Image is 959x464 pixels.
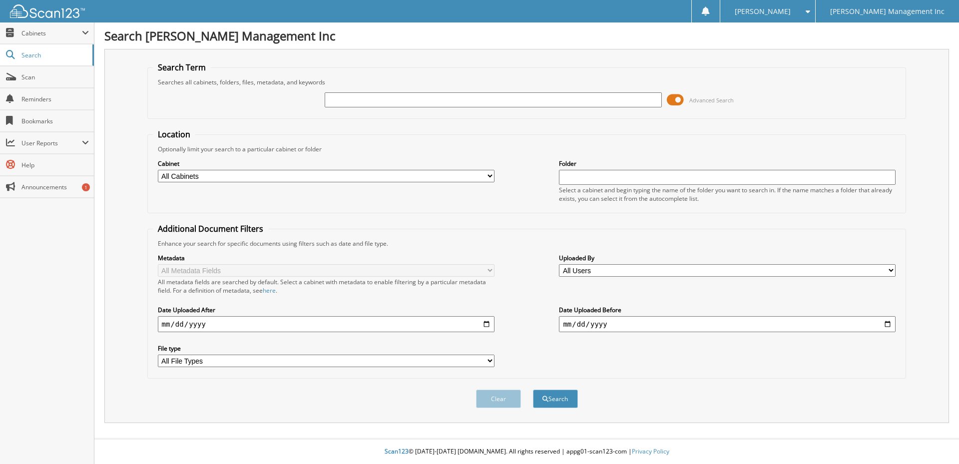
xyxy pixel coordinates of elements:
[158,316,494,332] input: start
[158,306,494,314] label: Date Uploaded After
[476,390,521,408] button: Clear
[559,186,896,203] div: Select a cabinet and begin typing the name of the folder you want to search in. If the name match...
[21,73,89,81] span: Scan
[153,78,901,86] div: Searches all cabinets, folders, files, metadata, and keywords
[559,306,896,314] label: Date Uploaded Before
[735,8,791,14] span: [PERSON_NAME]
[153,223,268,234] legend: Additional Document Filters
[158,278,494,295] div: All metadata fields are searched by default. Select a cabinet with metadata to enable filtering b...
[21,183,89,191] span: Announcements
[153,239,901,248] div: Enhance your search for specific documents using filters such as date and file type.
[385,447,409,456] span: Scan123
[263,286,276,295] a: here
[21,29,82,37] span: Cabinets
[153,62,211,73] legend: Search Term
[559,159,896,168] label: Folder
[158,159,494,168] label: Cabinet
[21,51,87,59] span: Search
[21,95,89,103] span: Reminders
[559,254,896,262] label: Uploaded By
[559,316,896,332] input: end
[10,4,85,18] img: scan123-logo-white.svg
[104,27,949,44] h1: Search [PERSON_NAME] Management Inc
[689,96,734,104] span: Advanced Search
[632,447,669,456] a: Privacy Policy
[909,416,959,464] iframe: Chat Widget
[533,390,578,408] button: Search
[158,254,494,262] label: Metadata
[94,440,959,464] div: © [DATE]-[DATE] [DOMAIN_NAME]. All rights reserved | appg01-scan123-com |
[158,344,494,353] label: File type
[82,183,90,191] div: 1
[21,117,89,125] span: Bookmarks
[21,139,82,147] span: User Reports
[830,8,945,14] span: [PERSON_NAME] Management Inc
[21,161,89,169] span: Help
[153,129,195,140] legend: Location
[153,145,901,153] div: Optionally limit your search to a particular cabinet or folder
